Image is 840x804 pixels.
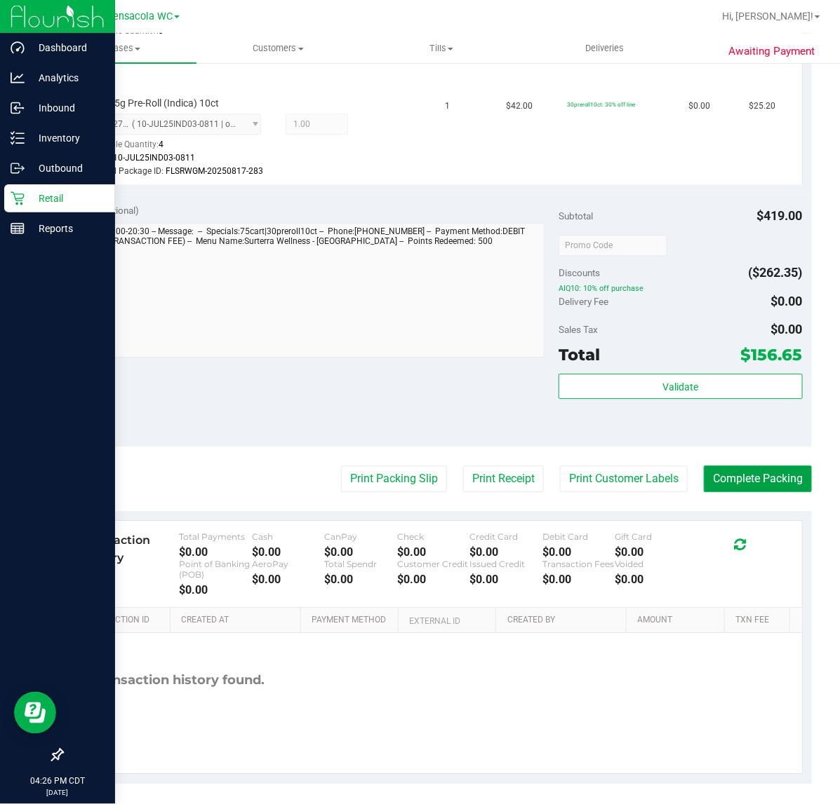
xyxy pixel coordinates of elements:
[25,130,109,147] p: Inventory
[25,100,109,116] p: Inbound
[325,573,398,586] div: $0.00
[180,545,253,559] div: $0.00
[34,42,196,55] span: Purchases
[560,465,688,492] button: Print Customer Labels
[166,166,264,176] span: FLSRWGM-20250817-283
[615,559,688,569] div: Voided
[507,615,621,626] a: Created By
[14,692,56,734] iframe: Resource center
[398,608,495,633] th: External ID
[25,190,109,207] p: Retail
[11,101,25,115] inline-svg: Inbound
[252,531,325,542] div: Cash
[252,559,325,569] div: AeroPay
[397,559,470,569] div: Customer Credit
[397,573,470,586] div: $0.00
[728,43,815,60] span: Awaiting Payment
[523,34,686,63] a: Deliveries
[325,559,398,569] div: Total Spendr
[470,531,543,542] div: Credit Card
[615,545,688,559] div: $0.00
[180,531,253,542] div: Total Payments
[11,131,25,145] inline-svg: Inventory
[325,531,398,542] div: CanPay
[181,615,295,626] a: Created At
[749,265,803,280] span: ($262.35)
[34,34,196,63] a: Purchases
[11,41,25,55] inline-svg: Dashboard
[341,465,447,492] button: Print Packing Slip
[180,559,253,580] div: Point of Banking (POB)
[361,42,522,55] span: Tills
[559,345,600,364] span: Total
[11,191,25,205] inline-svg: Retail
[397,531,470,542] div: Check
[542,545,615,559] div: $0.00
[159,139,164,149] span: 4
[688,100,710,113] span: $0.00
[88,166,164,176] span: Original Package ID:
[88,97,220,110] span: FT 0.35g Pre-Roll (Indica) 10ct
[446,100,451,113] span: 1
[704,465,812,492] button: Complete Packing
[470,559,543,569] div: Issued Credit
[25,220,109,237] p: Reports
[83,615,165,626] a: Transaction ID
[11,161,25,175] inline-svg: Outbound
[615,573,688,586] div: $0.00
[542,531,615,542] div: Debit Card
[559,374,802,399] button: Validate
[559,235,667,256] input: Promo Code
[25,160,109,177] p: Outbound
[6,775,109,787] p: 04:26 PM CDT
[771,294,803,308] span: $0.00
[559,324,598,335] span: Sales Tax
[542,573,615,586] div: $0.00
[72,633,265,728] div: No transaction history found.
[470,573,543,586] div: $0.00
[180,583,253,597] div: $0.00
[735,615,784,626] a: Txn Fee
[567,101,636,108] span: 30preroll10ct: 30% off line
[615,531,688,542] div: Gift Card
[196,34,359,63] a: Customers
[542,559,615,569] div: Transaction Fees
[25,39,109,56] p: Dashboard
[559,210,593,222] span: Subtotal
[252,573,325,586] div: $0.00
[397,545,470,559] div: $0.00
[741,345,803,364] span: $156.65
[11,222,25,236] inline-svg: Reports
[638,615,719,626] a: Amount
[6,787,109,798] p: [DATE]
[25,69,109,86] p: Analytics
[662,381,698,393] span: Validate
[88,135,270,162] div: Available Quantity:
[771,322,803,336] span: $0.00
[312,615,393,626] a: Payment Method
[757,208,803,223] span: $419.00
[559,284,802,294] span: AIQ10: 10% off purchase
[107,11,173,22] span: Pensacola WC
[252,545,325,559] div: $0.00
[11,71,25,85] inline-svg: Analytics
[114,153,196,163] span: 10-JUL25IND03-0811
[360,34,523,63] a: Tills
[463,465,544,492] button: Print Receipt
[722,11,813,22] span: Hi, [PERSON_NAME]!
[197,42,359,55] span: Customers
[566,42,643,55] span: Deliveries
[470,545,543,559] div: $0.00
[749,100,776,113] span: $25.20
[325,545,398,559] div: $0.00
[506,100,533,113] span: $42.00
[559,260,600,285] span: Discounts
[559,296,608,307] span: Delivery Fee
